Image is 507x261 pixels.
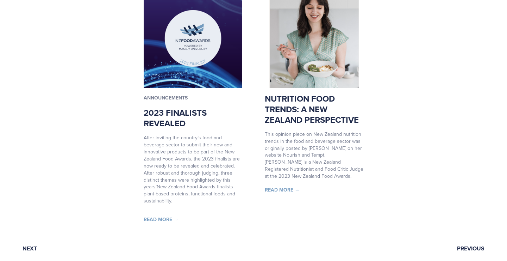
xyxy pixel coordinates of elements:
a: Read More → [144,216,179,223]
a: Next [23,245,37,252]
a: Previous [457,245,484,252]
p: This opinion piece on New Zealand nutrition trends in the food and beverage sector was originally... [265,131,363,180]
a: Read More → [265,186,300,193]
a: New Zealand Food Awards finalists [157,183,233,190]
p: Announcements [144,93,242,102]
a: 2023 Finalists Revealed [144,107,207,129]
p: After inviting the country’s food and beverage sector to submit their new and innovative products... [144,134,242,205]
a: Nutrition Food Trends: A New Zealand Perspective [265,92,359,126]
